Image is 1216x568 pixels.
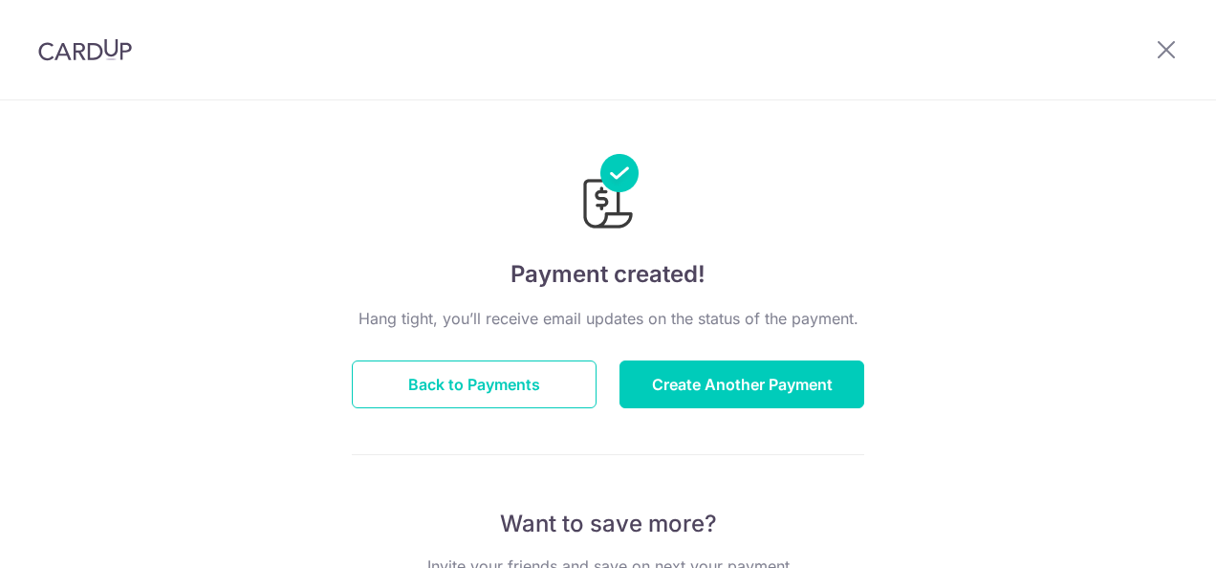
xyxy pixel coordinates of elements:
[352,257,864,292] h4: Payment created!
[352,360,597,408] button: Back to Payments
[619,360,864,408] button: Create Another Payment
[352,307,864,330] p: Hang tight, you’ll receive email updates on the status of the payment.
[352,509,864,539] p: Want to save more?
[38,38,132,61] img: CardUp
[577,154,639,234] img: Payments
